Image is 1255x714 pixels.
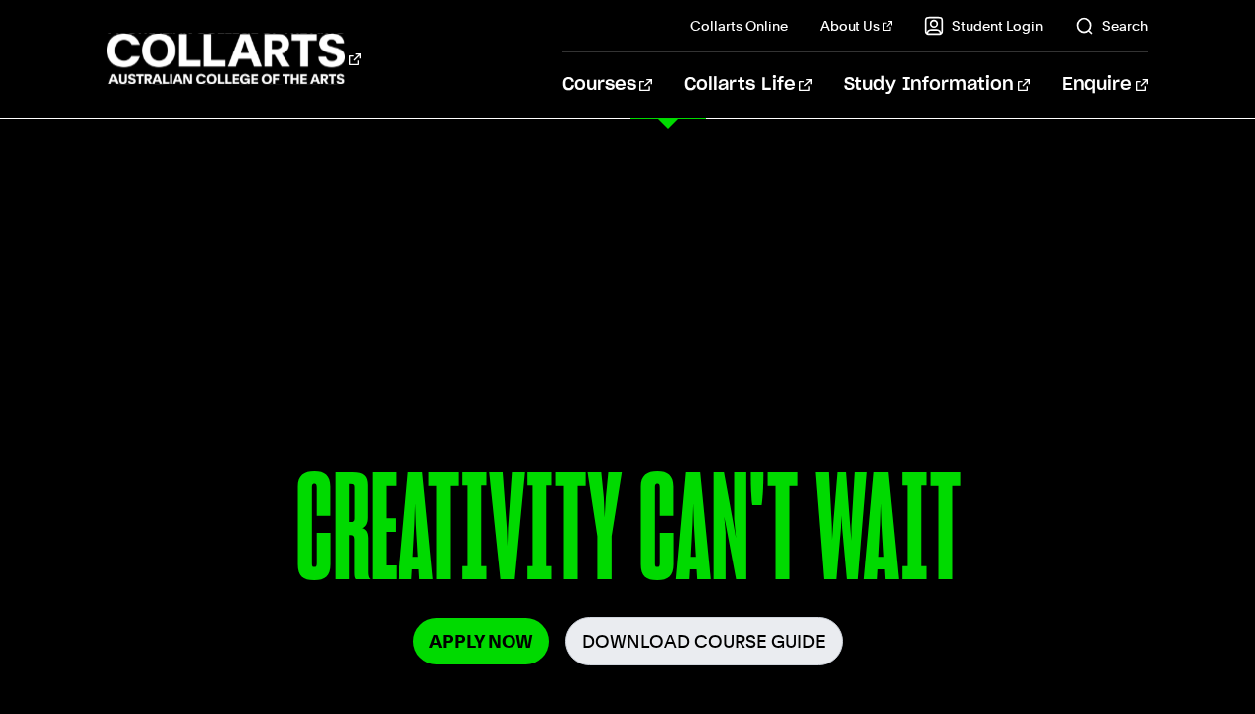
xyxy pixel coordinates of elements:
a: About Us [820,16,893,36]
a: Courses [562,52,652,118]
a: Collarts Online [690,16,788,36]
a: Apply Now [413,618,549,664]
a: Collarts Life [684,52,812,118]
p: CREATIVITY CAN'T WAIT [107,454,1149,617]
a: Search [1075,16,1148,36]
a: Study Information [844,52,1030,118]
a: Student Login [924,16,1043,36]
div: Go to homepage [107,31,361,87]
a: Download Course Guide [565,617,843,665]
a: Enquire [1062,52,1148,118]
